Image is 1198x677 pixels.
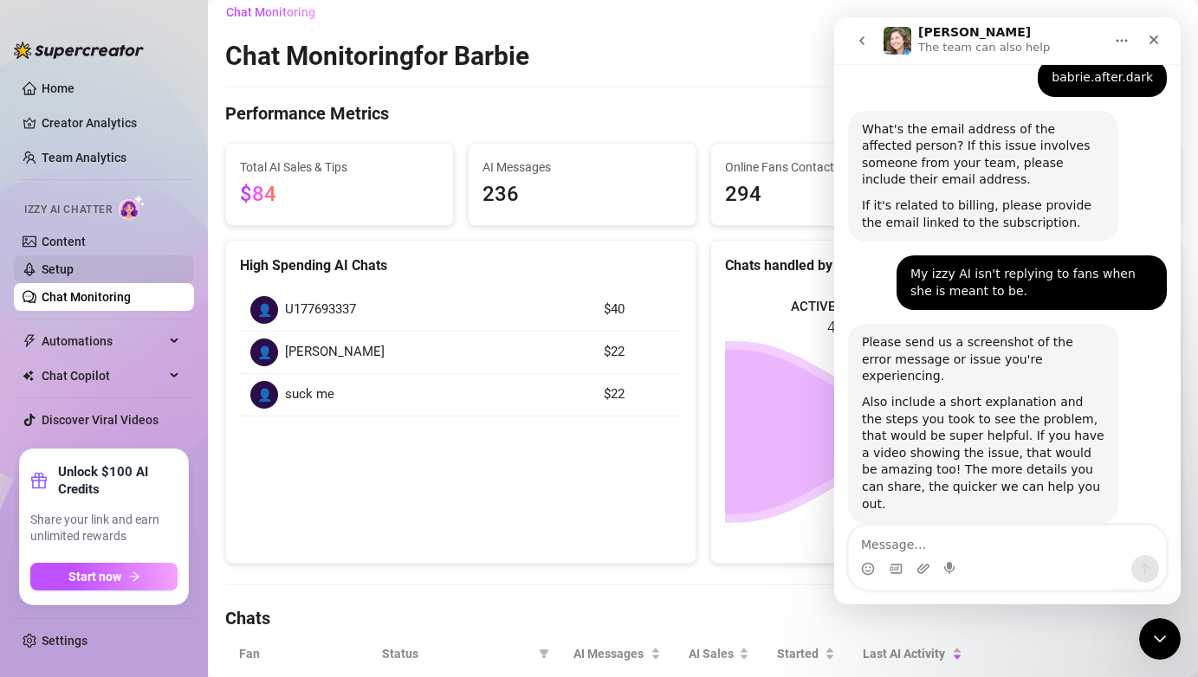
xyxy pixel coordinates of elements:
[834,17,1181,604] iframe: Intercom live chat
[42,109,180,137] a: Creator Analytics
[777,644,821,663] span: Started
[285,300,356,320] span: U177693337
[225,606,1181,630] h4: Chats
[604,384,671,405] article: $22
[42,235,86,248] a: Content
[42,634,87,648] a: Settings
[240,255,682,276] div: High Spending AI Chats
[539,648,549,659] span: filter
[285,384,334,405] span: suck me
[725,178,924,211] span: 294
[250,381,278,409] div: 👤
[14,42,144,59] img: logo-BBDzfeDw.svg
[119,195,146,220] img: AI Chatter
[42,81,74,95] a: Home
[42,362,165,390] span: Chat Copilot
[725,158,924,177] span: Online Fans Contacted
[285,342,385,363] span: [PERSON_NAME]
[1139,618,1181,660] iframe: Intercom live chat
[725,255,1167,276] div: Chats handled by [PERSON_NAME]
[23,370,34,382] img: Chat Copilot
[30,512,178,545] span: Share your link and earn unlimited rewards
[68,570,121,584] span: Start now
[30,472,48,489] span: gift
[250,296,278,324] div: 👤
[250,338,278,366] div: 👤
[382,644,532,663] span: Status
[30,563,178,590] button: Start nowarrow-right
[23,334,36,348] span: thunderbolt
[42,290,131,304] a: Chat Monitoring
[240,182,276,206] span: $84
[24,202,112,218] span: Izzy AI Chatter
[42,262,74,276] a: Setup
[42,413,159,427] a: Discover Viral Videos
[58,463,178,498] strong: Unlock $100 AI Credits
[240,158,439,177] span: Total AI Sales & Tips
[225,101,389,129] h4: Performance Metrics
[128,571,140,583] span: arrow-right
[535,641,553,667] span: filter
[604,300,671,320] article: $40
[604,342,671,363] article: $22
[573,644,647,663] span: AI Messages
[482,178,682,211] span: 236
[42,327,165,355] span: Automations
[225,40,529,73] h2: Chat Monitoring for Barbie
[689,644,736,663] span: AI Sales
[226,5,315,19] span: Chat Monitoring
[482,158,682,177] span: AI Messages
[42,151,126,164] a: Team Analytics
[863,644,949,663] span: Last AI Activity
